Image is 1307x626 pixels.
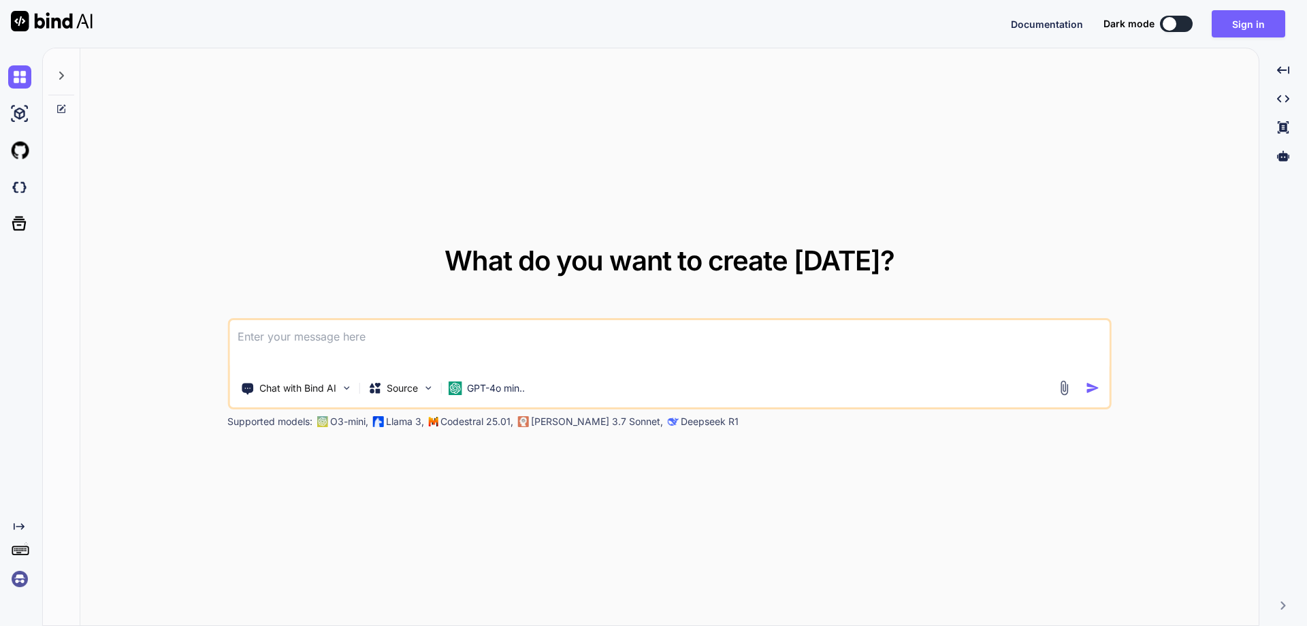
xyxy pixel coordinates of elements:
img: GPT-4o mini [448,381,462,395]
img: icon [1086,381,1100,395]
img: ai-studio [8,102,31,125]
p: Llama 3, [386,415,424,428]
img: Bind AI [11,11,93,31]
img: Pick Models [422,382,434,394]
img: githubLight [8,139,31,162]
img: GPT-4 [317,416,327,427]
span: Documentation [1011,18,1083,30]
img: Mistral-AI [428,417,438,426]
img: claude [667,416,678,427]
img: claude [517,416,528,427]
p: Deepseek R1 [681,415,739,428]
p: [PERSON_NAME] 3.7 Sonnet, [531,415,663,428]
p: Chat with Bind AI [259,381,336,395]
span: What do you want to create [DATE]? [445,244,894,277]
span: Dark mode [1103,17,1155,31]
p: Codestral 25.01, [440,415,513,428]
p: Source [387,381,418,395]
img: Llama2 [372,416,383,427]
img: attachment [1056,380,1072,396]
p: GPT-4o min.. [467,381,525,395]
img: signin [8,567,31,591]
button: Sign in [1212,10,1285,37]
p: Supported models: [227,415,312,428]
img: darkCloudIdeIcon [8,176,31,199]
img: Pick Tools [340,382,352,394]
img: chat [8,65,31,89]
p: O3-mini, [330,415,368,428]
button: Documentation [1011,17,1083,31]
